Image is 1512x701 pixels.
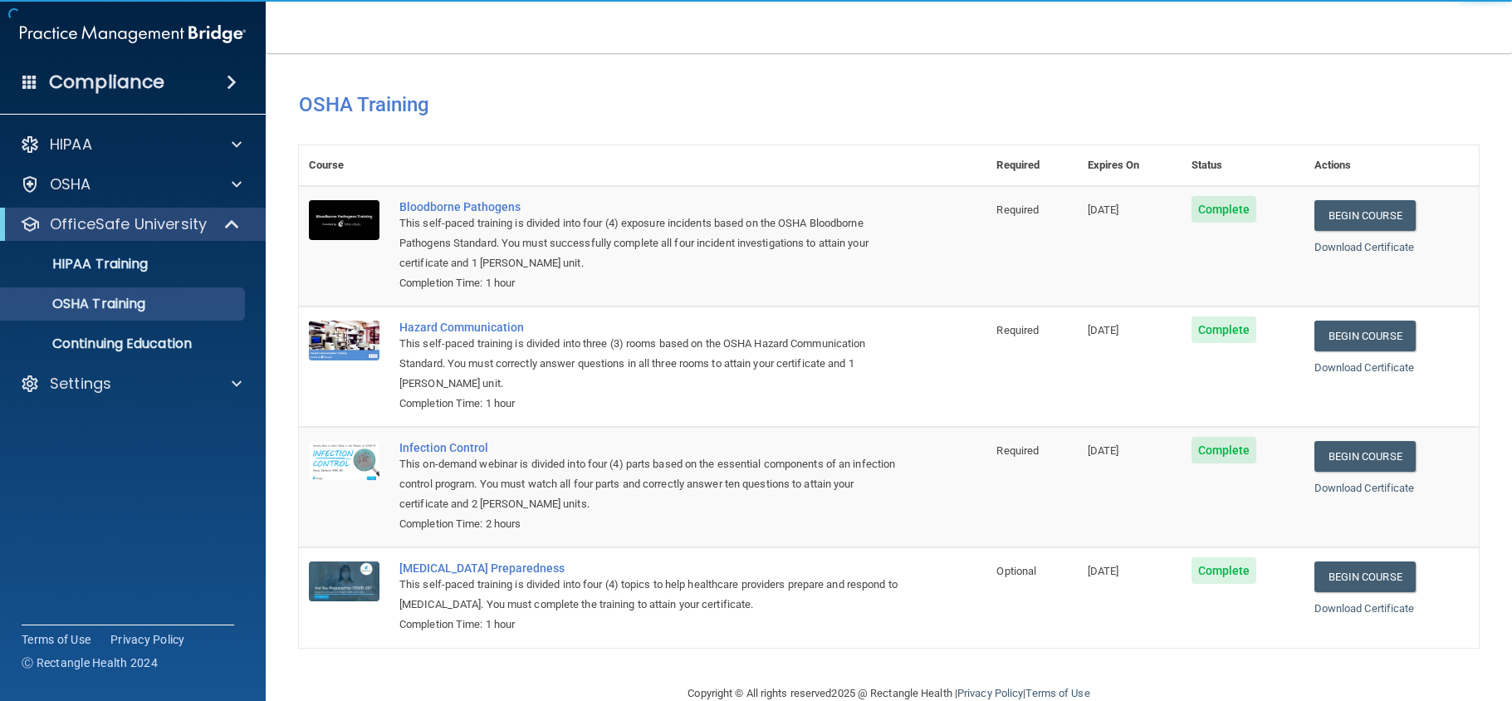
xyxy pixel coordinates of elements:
span: Complete [1191,316,1257,343]
p: HIPAA [50,135,92,154]
span: Required [996,203,1039,216]
a: Terms of Use [22,631,91,648]
th: Course [299,145,389,186]
p: HIPAA Training [11,256,148,272]
span: Complete [1191,437,1257,463]
img: PMB logo [20,17,246,51]
a: Begin Course [1314,441,1416,472]
a: Download Certificate [1314,482,1415,494]
div: Completion Time: 2 hours [399,514,903,534]
a: Infection Control [399,441,903,454]
span: Complete [1191,557,1257,584]
a: Download Certificate [1314,361,1415,374]
a: Privacy Policy [957,687,1023,699]
p: OSHA Training [11,296,145,312]
th: Actions [1304,145,1479,186]
h4: OSHA Training [299,93,1479,116]
span: Optional [996,565,1036,577]
span: [DATE] [1088,444,1119,457]
span: Ⓒ Rectangle Health 2024 [22,654,158,671]
span: [DATE] [1088,324,1119,336]
a: Download Certificate [1314,602,1415,615]
a: OSHA [20,174,242,194]
a: [MEDICAL_DATA] Preparedness [399,561,903,575]
th: Status [1182,145,1304,186]
span: Required [996,324,1039,336]
a: Bloodborne Pathogens [399,200,903,213]
span: Required [996,444,1039,457]
div: Completion Time: 1 hour [399,273,903,293]
p: OSHA [50,174,91,194]
a: Hazard Communication [399,321,903,334]
span: Complete [1191,196,1257,223]
a: Settings [20,374,242,394]
p: Settings [50,374,111,394]
a: Begin Course [1314,321,1416,351]
div: Completion Time: 1 hour [399,394,903,414]
div: This on-demand webinar is divided into four (4) parts based on the essential components of an inf... [399,454,903,514]
a: OfficeSafe University [20,214,241,234]
span: [DATE] [1088,565,1119,577]
a: Begin Course [1314,561,1416,592]
a: Begin Course [1314,200,1416,231]
div: This self-paced training is divided into three (3) rooms based on the OSHA Hazard Communication S... [399,334,903,394]
a: Terms of Use [1025,687,1089,699]
div: This self-paced training is divided into four (4) exposure incidents based on the OSHA Bloodborne... [399,213,903,273]
p: OfficeSafe University [50,214,207,234]
a: Privacy Policy [110,631,185,648]
th: Expires On [1078,145,1182,186]
a: Download Certificate [1314,241,1415,253]
th: Required [986,145,1077,186]
div: This self-paced training is divided into four (4) topics to help healthcare providers prepare and... [399,575,903,615]
p: Continuing Education [11,336,237,352]
span: [DATE] [1088,203,1119,216]
div: Completion Time: 1 hour [399,615,903,635]
h4: Compliance [49,71,164,94]
a: HIPAA [20,135,242,154]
